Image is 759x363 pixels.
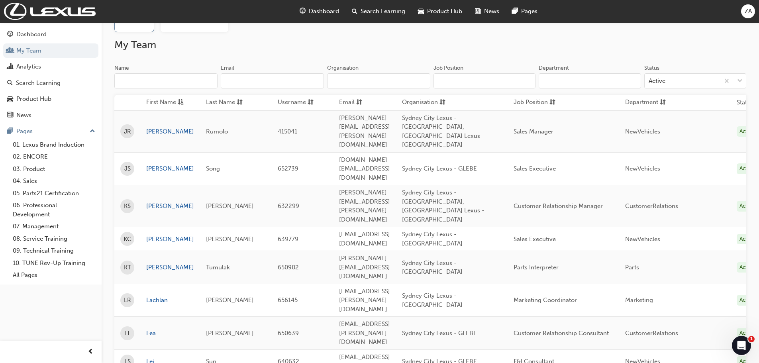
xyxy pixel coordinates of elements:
[402,231,463,247] span: Sydney City Lexus - [GEOGRAPHIC_DATA]
[625,128,660,135] span: NewVehicles
[339,189,390,223] span: [PERSON_NAME][EMAIL_ADDRESS][PERSON_NAME][DOMAIN_NAME]
[356,98,362,108] span: sorting-icon
[10,187,98,200] a: 05. Parts21 Certification
[10,245,98,257] a: 09. Technical Training
[402,330,477,337] span: Sydney City Lexus - GLEBE
[514,202,603,210] span: Customer Relationship Manager
[308,98,314,108] span: sorting-icon
[3,76,98,90] a: Search Learning
[124,202,131,211] span: KS
[625,264,639,271] span: Parts
[345,3,412,20] a: search-iconSearch Learning
[278,330,299,337] span: 650639
[300,6,306,16] span: guage-icon
[339,98,355,108] span: Email
[625,165,660,172] span: NewVehicles
[3,26,98,124] button: DashboardMy TeamAnalyticsSearch LearningProduct HubNews
[10,269,98,281] a: All Pages
[339,255,390,280] span: [PERSON_NAME][EMAIL_ADDRESS][DOMAIN_NAME]
[469,3,506,20] a: news-iconNews
[649,77,665,86] div: Active
[278,98,306,108] span: Username
[16,78,61,88] div: Search Learning
[237,98,243,108] span: sorting-icon
[339,156,390,181] span: [DOMAIN_NAME][EMAIL_ADDRESS][DOMAIN_NAME]
[206,235,254,243] span: [PERSON_NAME]
[206,165,220,172] span: Song
[402,165,477,172] span: Sydney City Lexus - GLEBE
[278,165,298,172] span: 652739
[278,98,322,108] button: Usernamesorting-icon
[3,43,98,58] a: My Team
[484,7,499,16] span: News
[625,235,660,243] span: NewVehicles
[146,98,190,108] button: First Nameasc-icon
[146,98,176,108] span: First Name
[402,98,438,108] span: Organisation
[7,128,13,135] span: pages-icon
[293,3,345,20] a: guage-iconDashboard
[278,202,299,210] span: 632299
[737,126,757,137] div: Active
[16,111,31,120] div: News
[439,98,445,108] span: sorting-icon
[16,127,33,136] div: Pages
[514,296,577,304] span: Marketing Coordinator
[625,330,678,337] span: CustomerRelations
[412,3,469,20] a: car-iconProduct Hub
[7,31,13,38] span: guage-icon
[402,98,446,108] button: Organisationsorting-icon
[278,235,298,243] span: 639779
[539,73,641,88] input: Department
[206,330,254,337] span: [PERSON_NAME]
[361,7,405,16] span: Search Learning
[16,94,51,104] div: Product Hub
[514,264,559,271] span: Parts Interpreter
[514,165,556,172] span: Sales Executive
[418,6,424,16] span: car-icon
[10,257,98,269] a: 10. TUNE Rev-Up Training
[402,292,463,308] span: Sydney City Lexus - [GEOGRAPHIC_DATA]
[625,296,653,304] span: Marketing
[4,3,96,20] a: Trak
[114,73,218,88] input: Name
[309,7,339,16] span: Dashboard
[745,7,752,16] span: ZA
[90,126,95,137] span: up-icon
[124,329,131,338] span: LF
[737,328,757,339] div: Active
[7,63,13,71] span: chart-icon
[206,98,235,108] span: Last Name
[514,98,557,108] button: Job Positionsorting-icon
[433,73,535,88] input: Job Position
[10,233,98,245] a: 08. Service Training
[146,296,194,305] a: Lachlan
[514,330,609,337] span: Customer Relationship Consultant
[206,98,250,108] button: Last Namesorting-icon
[7,47,13,55] span: people-icon
[741,4,755,18] button: ZA
[88,347,94,357] span: prev-icon
[278,264,299,271] span: 650902
[3,124,98,139] button: Pages
[514,235,556,243] span: Sales Executive
[146,263,194,272] a: [PERSON_NAME]
[124,296,131,305] span: LR
[206,202,254,210] span: [PERSON_NAME]
[124,263,131,272] span: KT
[737,163,757,174] div: Active
[124,127,131,136] span: JR
[514,98,548,108] span: Job Position
[3,108,98,123] a: News
[737,234,757,245] div: Active
[16,30,47,39] div: Dashboard
[221,64,234,72] div: Email
[339,231,390,247] span: [EMAIL_ADDRESS][DOMAIN_NAME]
[114,64,129,72] div: Name
[625,202,678,210] span: CustomerRelations
[146,329,194,338] a: Lea
[512,6,518,16] span: pages-icon
[660,98,666,108] span: sorting-icon
[402,189,484,223] span: Sydney City Lexus - [GEOGRAPHIC_DATA], [GEOGRAPHIC_DATA] Lexus - [GEOGRAPHIC_DATA]
[178,98,184,108] span: asc-icon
